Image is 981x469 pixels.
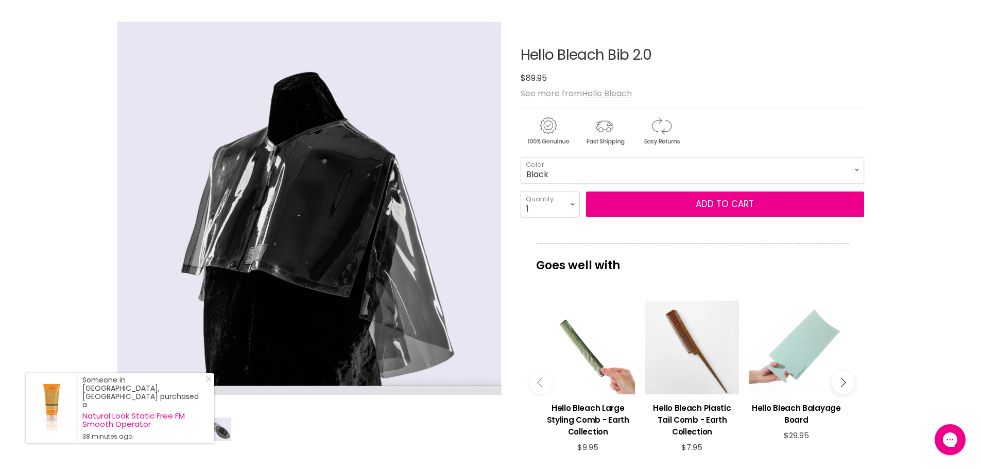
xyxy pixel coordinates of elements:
[582,88,632,99] a: Hello Bleach
[117,22,502,406] div: Hello Bleach Bib 2.0 image. Click or Scroll to Zoom.
[541,402,635,438] h3: Hello Bleach Large Styling Comb - Earth Collection
[117,21,502,395] img: ScreenShot2023-09-28at8.05.54am_1800x1800.png
[521,72,547,84] span: $89.95
[205,416,232,442] button: Hello Bleach Bib 2.0
[930,421,971,459] iframe: Gorgias live chat messenger
[634,115,689,147] img: returns.gif
[82,412,204,428] a: Natural Look Static Free FM Smooth Operator
[645,402,739,438] h3: Hello Bleach Plastic Tail Comb - Earth Collection
[784,430,809,441] span: $29.95
[205,376,212,382] svg: Close Icon
[521,88,632,99] span: See more from
[521,47,864,63] h1: Hello Bleach Bib 2.0
[586,192,864,217] button: Add to cart
[541,394,635,443] a: View product:Hello Bleach Large Styling Comb - Earth Collection
[577,442,598,453] span: $9.95
[521,115,575,147] img: genuine.gif
[201,376,212,386] a: Close Notification
[749,402,843,426] h3: Hello Bleach Balayage Board
[116,413,504,442] div: Product thumbnails
[681,442,702,453] span: $7.95
[749,394,843,431] a: View product:Hello Bleach Balayage Board
[26,373,77,443] a: Visit product page
[577,115,632,147] img: shipping.gif
[645,394,739,443] a: View product:Hello Bleach Plastic Tail Comb - Earth Collection
[82,376,204,441] div: Someone in [GEOGRAPHIC_DATA], [GEOGRAPHIC_DATA] purchased a
[206,418,231,441] img: Hello Bleach Bib 2.0
[82,432,204,441] small: 38 minutes ago
[536,243,849,277] p: Goes well with
[521,192,580,217] select: Quantity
